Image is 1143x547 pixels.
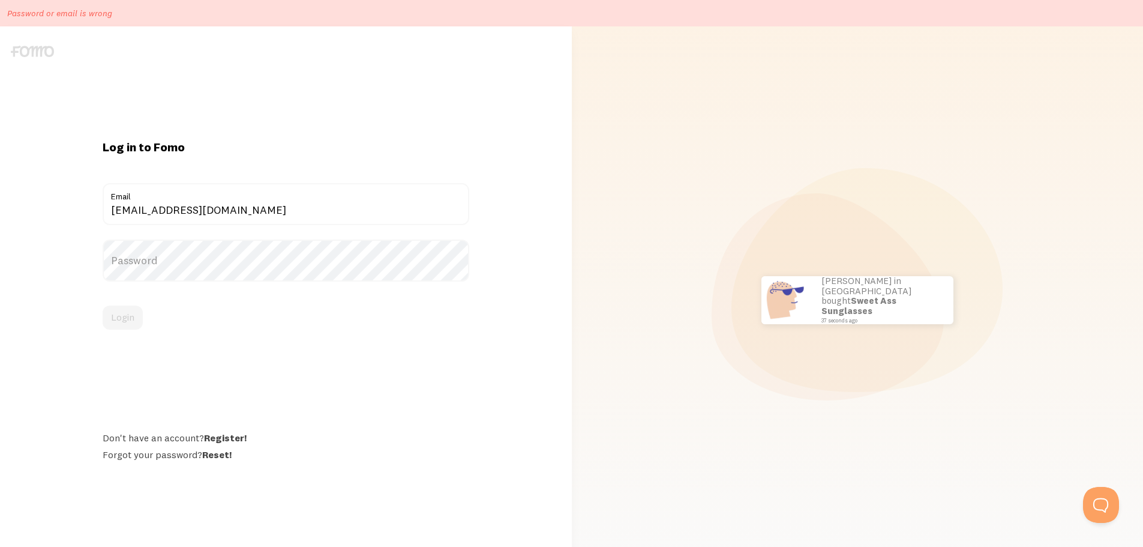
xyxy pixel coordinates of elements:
[1083,487,1119,523] iframe: Help Scout Beacon - Open
[11,46,54,57] img: fomo-logo-gray-b99e0e8ada9f9040e2984d0d95b3b12da0074ffd48d1e5cb62ac37fc77b0b268.svg
[7,7,112,19] p: Password or email is wrong
[103,240,469,282] label: Password
[204,432,247,444] a: Register!
[103,449,469,461] div: Forgot your password?
[103,139,469,155] h1: Log in to Fomo
[103,432,469,444] div: Don't have an account?
[103,183,469,204] label: Email
[202,449,232,461] a: Reset!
